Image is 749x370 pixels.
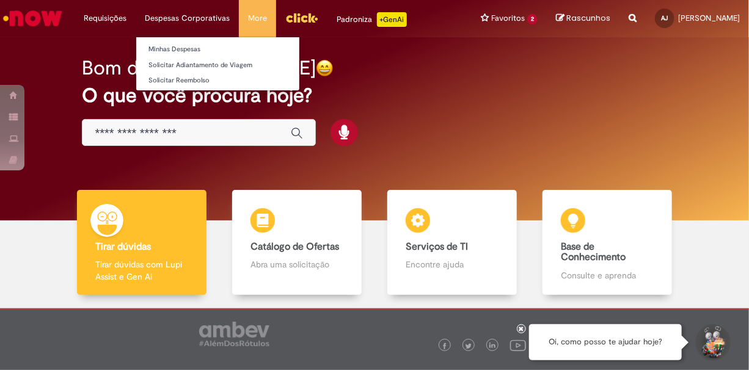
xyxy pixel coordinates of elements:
img: logo_footer_linkedin.png [489,343,495,350]
a: Base de Conhecimento Consulte e aprenda [530,190,685,296]
a: Catálogo de Ofertas Abra uma solicitação [219,190,374,296]
span: More [248,12,267,24]
p: Encontre ajuda [406,258,499,270]
img: ServiceNow [1,6,64,31]
div: Oi, como posso te ajudar hoje? [529,324,682,360]
img: logo_footer_facebook.png [442,343,448,349]
span: AJ [662,14,668,22]
b: Tirar dúvidas [95,241,151,253]
p: Tirar dúvidas com Lupi Assist e Gen Ai [95,258,188,283]
h2: O que você procura hoje? [82,85,667,106]
span: [PERSON_NAME] [678,13,740,23]
b: Catálogo de Ofertas [250,241,339,253]
ul: Despesas Corporativas [136,37,300,91]
a: Rascunhos [556,13,610,24]
span: Rascunhos [566,12,610,24]
span: Despesas Corporativas [145,12,230,24]
p: Abra uma solicitação [250,258,343,270]
a: Tirar dúvidas Tirar dúvidas com Lupi Assist e Gen Ai [64,190,219,296]
a: Solicitar Reembolso [136,74,299,87]
span: Favoritos [491,12,525,24]
p: +GenAi [377,12,407,27]
img: logo_footer_ambev_rotulo_gray.png [199,322,269,346]
img: logo_footer_youtube.png [510,337,526,353]
h2: Bom dia, [PERSON_NAME] [82,57,316,79]
span: 2 [527,14,538,24]
a: Solicitar Adiantamento de Viagem [136,59,299,72]
img: click_logo_yellow_360x200.png [285,9,318,27]
span: Requisições [84,12,126,24]
img: happy-face.png [316,59,334,77]
b: Base de Conhecimento [561,241,626,264]
b: Serviços de TI [406,241,468,253]
a: Minhas Despesas [136,43,299,56]
a: Serviços de TI Encontre ajuda [374,190,530,296]
p: Consulte e aprenda [561,269,654,281]
img: logo_footer_twitter.png [466,343,472,349]
button: Iniciar Conversa de Suporte [694,324,731,361]
div: Padroniza [337,12,407,27]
